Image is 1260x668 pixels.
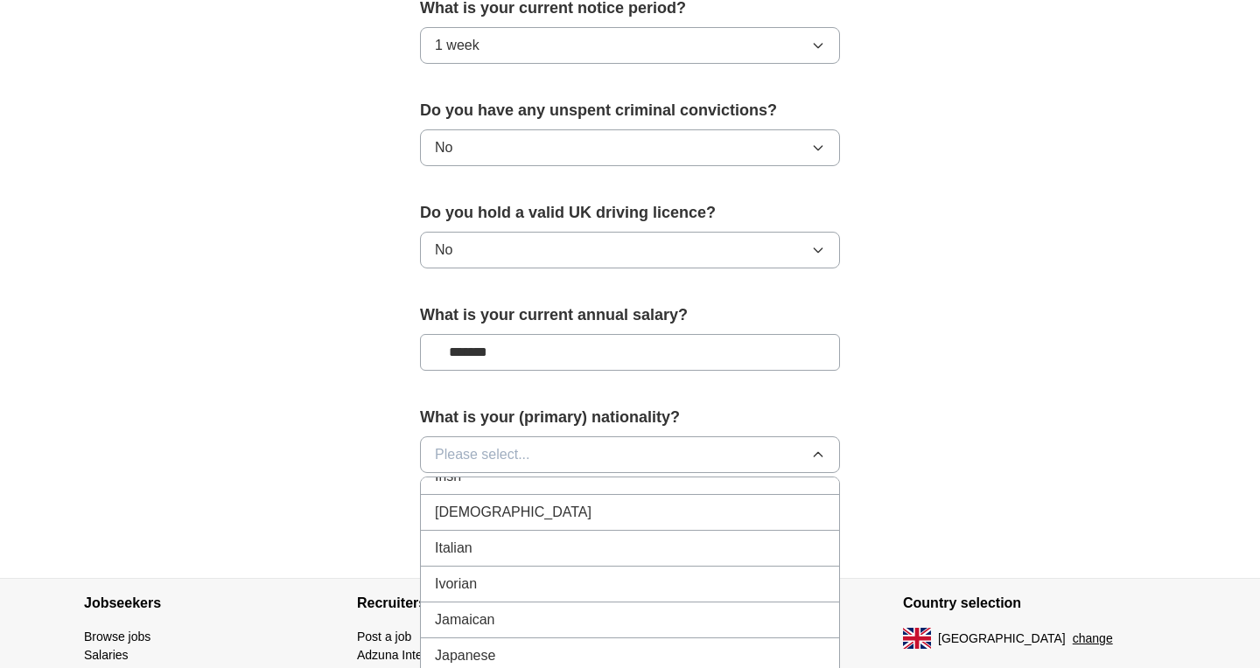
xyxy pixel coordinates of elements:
span: [GEOGRAPHIC_DATA] [938,630,1066,648]
span: [DEMOGRAPHIC_DATA] [435,502,591,523]
span: Italian [435,538,472,559]
button: 1 week [420,27,840,64]
img: UK flag [903,628,931,649]
label: Do you hold a valid UK driving licence? [420,201,840,225]
span: Please select... [435,444,530,465]
h4: Country selection [903,579,1176,628]
span: Japanese [435,645,495,666]
a: Browse jobs [84,630,150,644]
span: 1 week [435,35,479,56]
a: Salaries [84,648,129,662]
label: What is your (primary) nationality? [420,406,840,429]
label: What is your current annual salary? [420,303,840,327]
button: change [1073,630,1113,648]
button: Please select... [420,436,840,473]
span: Jamaican [435,609,494,630]
span: No [435,137,452,158]
span: No [435,240,452,261]
span: Ivorian [435,574,477,595]
a: Adzuna Intelligence [357,648,464,662]
button: No [420,232,840,268]
a: Post a job [357,630,411,644]
label: Do you have any unspent criminal convictions? [420,99,840,122]
button: No [420,129,840,166]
